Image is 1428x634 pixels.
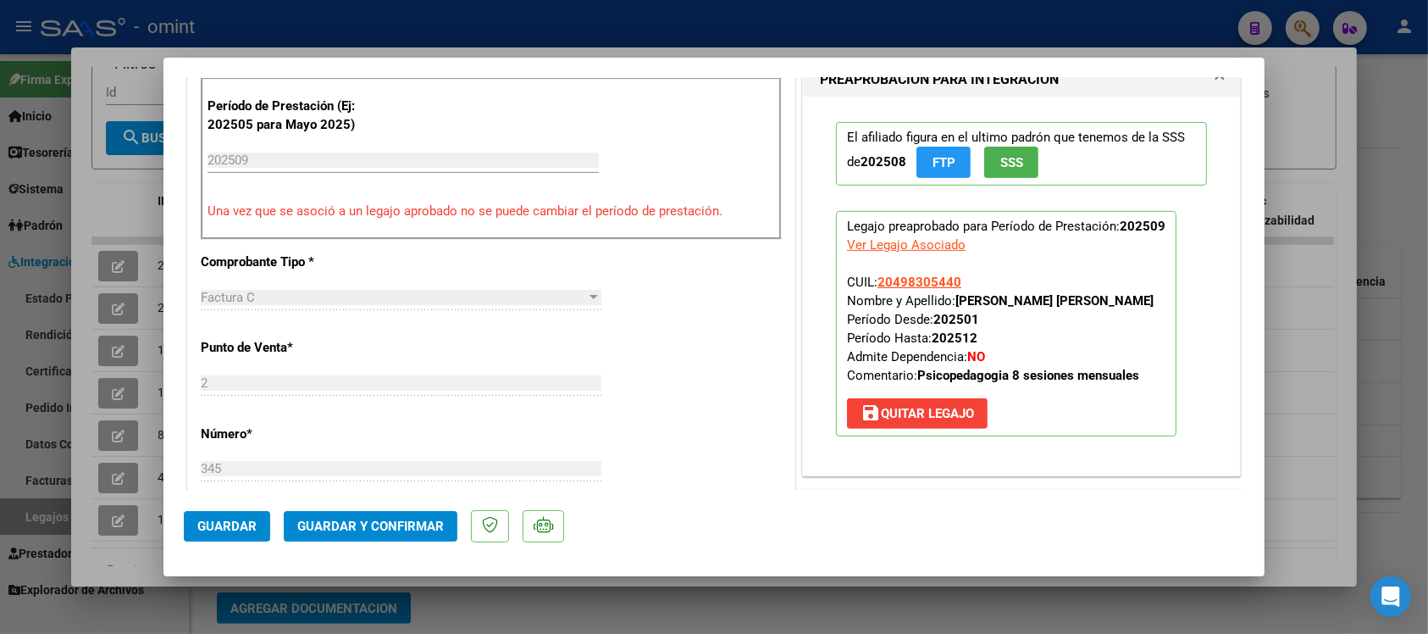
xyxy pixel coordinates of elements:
[847,398,988,429] button: Quitar Legajo
[1370,576,1411,617] div: Open Intercom Messenger
[201,425,375,444] p: Número
[984,147,1038,178] button: SSS
[184,511,270,542] button: Guardar
[861,403,881,423] mat-icon: save
[803,63,1240,97] mat-expansion-panel-header: PREAPROBACIÓN PARA INTEGRACION
[1000,155,1023,170] span: SSS
[297,519,444,534] span: Guardar y Confirmar
[201,253,375,272] p: Comprobante Tipo *
[932,331,977,346] strong: 202512
[201,338,375,358] p: Punto de Venta
[847,275,1154,383] span: CUIL: Nombre y Apellido: Período Desde: Período Hasta: Admite Dependencia:
[836,122,1207,186] p: El afiliado figura en el ultimo padrón que tenemos de la SSS de
[861,154,906,170] strong: 202508
[803,97,1240,475] div: PREAPROBACIÓN PARA INTEGRACION
[847,236,966,254] div: Ver Legajo Asociado
[861,406,974,421] span: Quitar Legajo
[197,519,257,534] span: Guardar
[917,368,1139,383] strong: Psicopedagogia 8 sesiones mensuales
[1120,219,1165,234] strong: 202509
[201,290,255,305] span: Factura C
[847,368,1139,383] span: Comentario:
[208,202,775,221] p: Una vez que se asoció a un legajo aprobado no se puede cambiar el período de prestación.
[877,275,961,290] span: 20498305440
[967,349,985,364] strong: NO
[916,147,971,178] button: FTP
[836,211,1176,437] p: Legajo preaprobado para Período de Prestación:
[933,312,979,327] strong: 202501
[955,293,1154,309] strong: [PERSON_NAME] [PERSON_NAME]
[933,155,955,170] span: FTP
[820,70,1059,90] h1: PREAPROBACIÓN PARA INTEGRACION
[208,97,378,135] p: Período de Prestación (Ej: 202505 para Mayo 2025)
[284,511,457,542] button: Guardar y Confirmar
